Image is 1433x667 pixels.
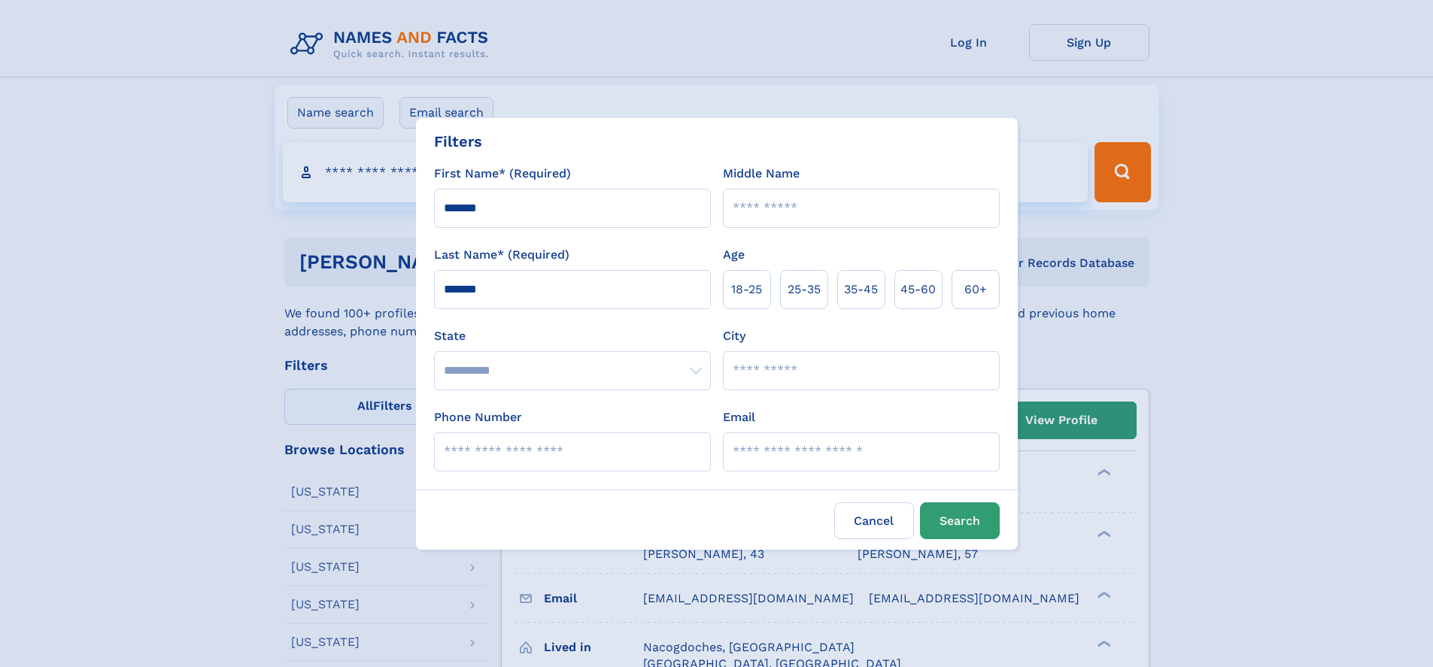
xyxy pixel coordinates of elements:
label: Cancel [834,502,914,539]
label: Age [723,246,745,264]
span: 35‑45 [844,280,878,299]
label: Middle Name [723,165,800,183]
label: State [434,327,711,345]
button: Search [920,502,1000,539]
span: 60+ [964,280,987,299]
label: City [723,327,745,345]
div: Filters [434,130,482,153]
span: 25‑35 [788,280,821,299]
label: Last Name* (Required) [434,246,569,264]
label: Email [723,408,755,426]
label: Phone Number [434,408,522,426]
span: 45‑60 [900,280,936,299]
span: 18‑25 [731,280,762,299]
label: First Name* (Required) [434,165,571,183]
